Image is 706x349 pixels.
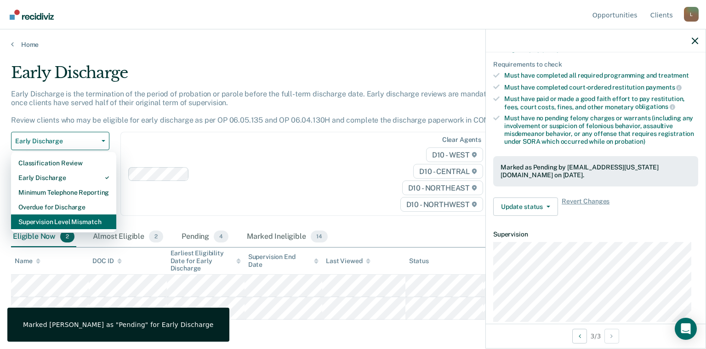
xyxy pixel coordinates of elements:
[675,318,697,340] div: Open Intercom Messenger
[542,45,567,53] span: policy
[572,329,587,343] button: Previous Opportunity
[15,257,40,265] div: Name
[92,257,122,265] div: DOC ID
[493,231,698,238] dt: Supervision
[684,7,699,22] button: Profile dropdown button
[11,227,76,247] div: Eligible Now
[214,231,228,242] span: 4
[18,156,109,170] div: Classification Review
[15,137,98,145] span: Early Discharge
[615,138,645,145] span: probation)
[501,163,691,179] div: Marked as Pending by [EMAIL_ADDRESS][US_STATE][DOMAIN_NAME] on [DATE].
[18,185,109,200] div: Minimum Telephone Reporting
[504,95,698,111] div: Must have paid or made a good faith effort to pay restitution, fees, court costs, fines, and othe...
[11,40,695,49] a: Home
[493,61,698,68] div: Requirements to check
[635,103,675,110] span: obligations
[486,324,706,348] div: 3 / 3
[504,83,698,91] div: Must have completed court-ordered restitution
[10,10,54,20] img: Recidiviz
[646,84,682,91] span: payments
[23,321,214,329] div: Marked [PERSON_NAME] as "Pending" for Early Discharge
[149,231,163,242] span: 2
[171,249,241,272] div: Earliest Eligibility Date for Early Discharge
[658,72,689,79] span: treatment
[409,257,429,265] div: Status
[604,329,619,343] button: Next Opportunity
[91,227,165,247] div: Almost Eligible
[245,227,329,247] div: Marked Ineligible
[18,170,109,185] div: Early Discharge
[180,227,230,247] div: Pending
[311,231,328,242] span: 14
[413,164,483,179] span: D10 - CENTRAL
[426,147,483,162] span: D10 - WEST
[493,197,558,216] button: Update status
[326,257,370,265] div: Last Viewed
[18,200,109,214] div: Overdue for Discharge
[442,136,481,144] div: Clear agents
[562,197,609,216] span: Revert Changes
[11,152,116,233] div: Dropdown Menu
[684,7,699,22] div: L
[504,114,698,145] div: Must have no pending felony charges or warrants (including any involvement or suspicion of feloni...
[18,214,109,229] div: Supervision Level Mismatch
[11,63,541,90] div: Early Discharge
[11,90,540,125] p: Early Discharge is the termination of the period of probation or parole before the full-term disc...
[504,72,698,79] div: Must have completed all required programming and
[402,180,483,195] span: D10 - NORTHEAST
[400,197,483,212] span: D10 - NORTHWEST
[248,253,319,269] div: Supervision End Date
[60,231,74,242] span: 2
